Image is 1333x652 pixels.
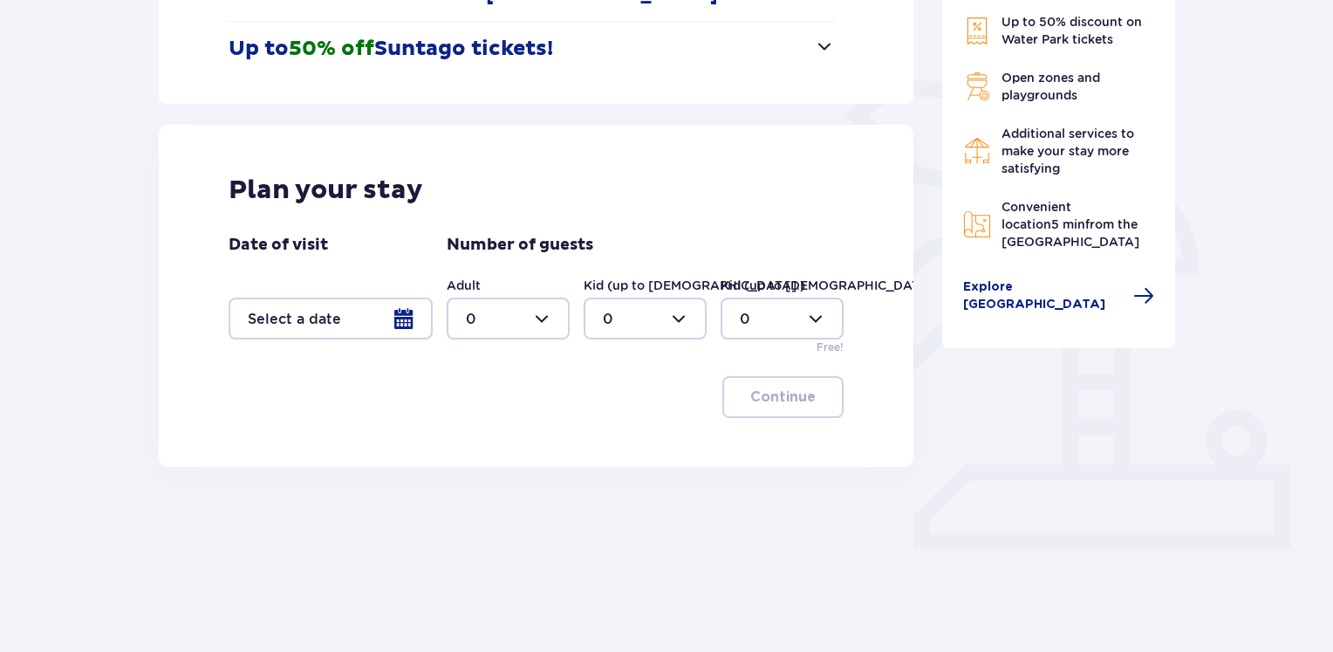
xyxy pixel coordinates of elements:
[229,235,328,256] p: Date of visit
[447,277,481,294] label: Adult
[584,277,805,294] label: Kid (up to [DEMOGRAPHIC_DATA].)
[447,235,593,256] p: Number of guests
[721,277,942,294] label: Kid (up to [DEMOGRAPHIC_DATA].)
[963,137,991,165] img: Restaurant Icon
[289,36,374,62] span: 50% off
[963,278,1124,313] span: Explore [GEOGRAPHIC_DATA]
[817,340,844,355] p: Free!
[1051,217,1085,231] span: 5 min
[229,174,423,207] p: Plan your stay
[963,210,991,238] img: Map Icon
[750,388,816,407] p: Continue
[963,278,1155,313] a: Explore [GEOGRAPHIC_DATA]
[1001,127,1134,175] span: Additional services to make your stay more satisfying
[1001,200,1139,249] span: Convenient location from the [GEOGRAPHIC_DATA]
[229,22,835,76] button: Up to50% offSuntago tickets!
[963,17,991,45] img: Discount Icon
[963,72,991,100] img: Grill Icon
[229,36,553,62] p: Up to Suntago tickets!
[1001,15,1142,46] span: Up to 50% discount on Water Park tickets
[722,376,844,418] button: Continue
[1001,71,1100,102] span: Open zones and playgrounds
